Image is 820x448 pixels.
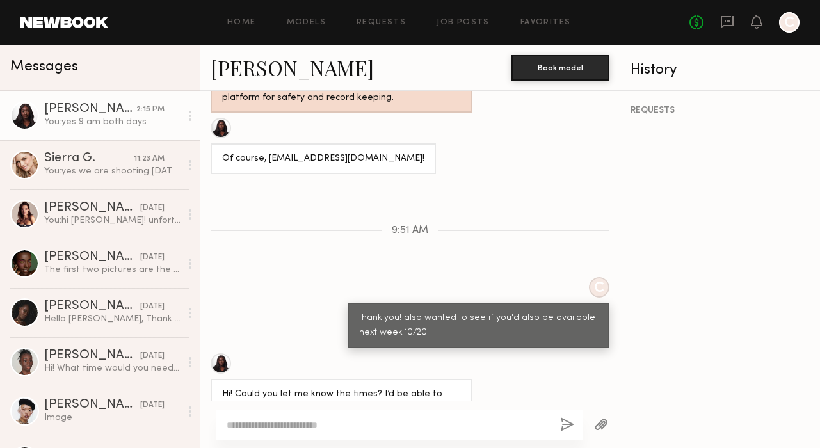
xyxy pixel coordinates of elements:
div: Hi! What time would you need me on 10/15? Also yes I can send a photo of my hands shortly. Also w... [44,362,181,374]
div: 11:23 AM [134,153,165,165]
div: [DATE] [140,399,165,412]
div: REQUESTS [631,106,810,115]
div: Of course, [EMAIL_ADDRESS][DOMAIN_NAME]! [222,152,424,166]
div: The first two pictures are the same hand. One is with a back makeup touchup I did to cover up I c... [44,264,181,276]
div: Hi! Could you let me know the times? I’d be able to give a clearer answer! [222,387,461,417]
div: [DATE] [140,202,165,214]
div: Image [44,412,181,424]
div: 2:15 PM [136,104,165,116]
a: Job Posts [437,19,490,27]
div: Sierra G. [44,152,134,165]
a: Book model [511,61,609,72]
span: Messages [10,60,78,74]
div: [DATE] [140,350,165,362]
div: History [631,63,810,77]
div: [PERSON_NAME] [44,202,140,214]
div: [PERSON_NAME] [44,300,140,313]
span: 9:51 AM [392,225,428,236]
div: You: yes 9 am both days [44,116,181,128]
div: Hello [PERSON_NAME], Thank you for reaching out! I do have full availability on [DATE]. The only ... [44,313,181,325]
a: Favorites [520,19,571,27]
div: thank you! also wanted to see if you'd also be available next week 10/20 [359,311,598,340]
a: C [779,12,800,33]
a: Models [287,19,326,27]
div: [PERSON_NAME] [44,399,140,412]
button: Book model [511,55,609,81]
div: [DATE] [140,301,165,313]
div: [PERSON_NAME] [44,251,140,264]
div: You: yes we are shooting [DATE]! email is not sent yet we're finalizing schedule [44,165,181,177]
a: Requests [357,19,406,27]
a: [PERSON_NAME] [211,54,374,81]
div: [DATE] [140,252,165,264]
div: You: hi [PERSON_NAME]! unfortunately that date is locked in, but we'll keep you in mind for futur... [44,214,181,227]
div: [PERSON_NAME] [44,103,136,116]
div: [PERSON_NAME] [44,349,140,362]
a: Home [227,19,256,27]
